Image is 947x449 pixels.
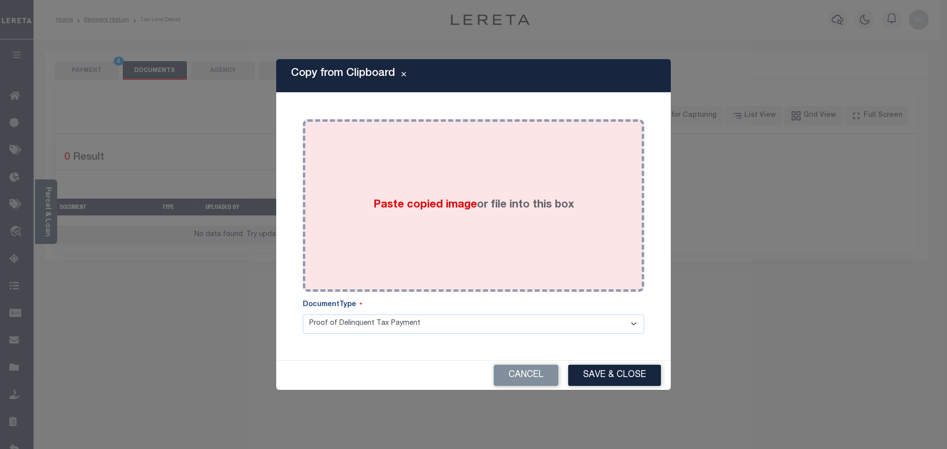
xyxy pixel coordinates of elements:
[395,70,412,82] button: Close
[494,365,558,386] button: Cancel
[303,300,362,311] label: DocumentType
[291,67,395,80] h5: Copy from Clipboard
[373,197,574,213] label: or file into this box
[373,200,477,210] span: Paste copied image
[568,365,661,386] button: Save & Close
